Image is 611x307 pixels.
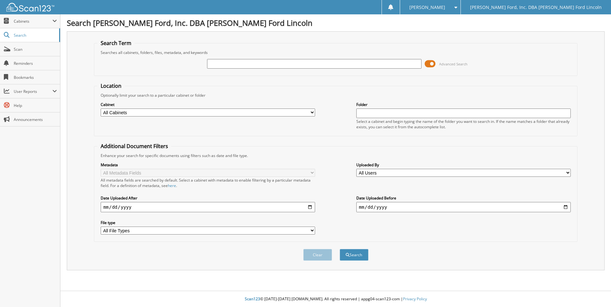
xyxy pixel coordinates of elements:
[101,162,315,168] label: Metadata
[97,40,135,47] legend: Search Term
[97,143,171,150] legend: Additional Document Filters
[14,117,57,122] span: Announcements
[356,119,571,130] div: Select a cabinet and begin typing the name of the folder you want to search in. If the name match...
[97,153,574,158] div: Enhance your search for specific documents using filters such as date and file type.
[409,5,445,9] span: [PERSON_NAME]
[101,177,315,188] div: All metadata fields are searched by default. Select a cabinet with metadata to enable filtering b...
[303,249,332,261] button: Clear
[356,162,571,168] label: Uploaded By
[245,296,260,302] span: Scan123
[356,195,571,201] label: Date Uploaded Before
[168,183,176,188] a: here
[439,62,468,66] span: Advanced Search
[356,102,571,107] label: Folder
[97,93,574,98] div: Optionally limit your search to a particular cabinet or folder
[14,89,52,94] span: User Reports
[403,296,427,302] a: Privacy Policy
[470,5,602,9] span: [PERSON_NAME] Ford, Inc. DBA [PERSON_NAME] Ford Lincoln
[340,249,368,261] button: Search
[356,202,571,212] input: end
[97,82,125,89] legend: Location
[14,75,57,80] span: Bookmarks
[101,195,315,201] label: Date Uploaded After
[6,3,54,11] img: scan123-logo-white.svg
[14,19,52,24] span: Cabinets
[101,202,315,212] input: start
[14,33,56,38] span: Search
[14,61,57,66] span: Reminders
[67,18,605,28] h1: Search [PERSON_NAME] Ford, Inc. DBA [PERSON_NAME] Ford Lincoln
[14,47,57,52] span: Scan
[14,103,57,108] span: Help
[101,220,315,225] label: File type
[97,50,574,55] div: Searches all cabinets, folders, files, metadata, and keywords
[101,102,315,107] label: Cabinet
[60,291,611,307] div: © [DATE]-[DATE] [DOMAIN_NAME]. All rights reserved | appg04-scan123-com |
